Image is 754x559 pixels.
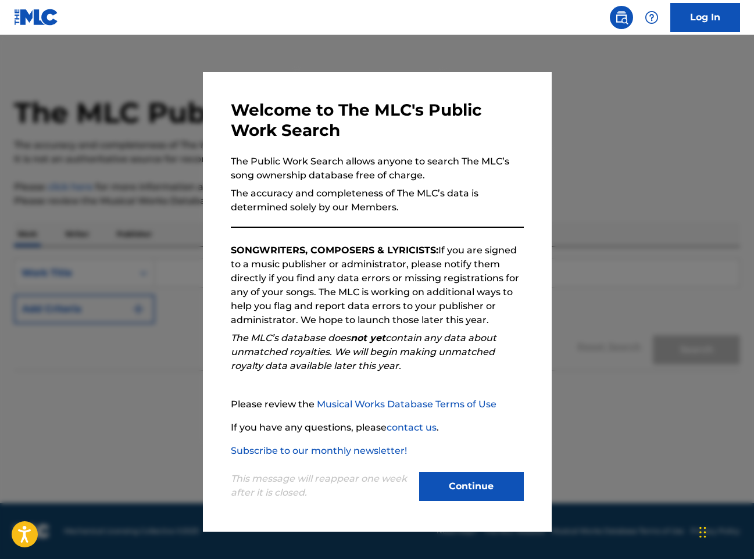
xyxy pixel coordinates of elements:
[351,332,385,343] strong: not yet
[231,100,524,141] h3: Welcome to The MLC's Public Work Search
[699,515,706,550] div: Drag
[231,445,407,456] a: Subscribe to our monthly newsletter!
[670,3,740,32] a: Log In
[614,10,628,24] img: search
[419,472,524,501] button: Continue
[231,155,524,182] p: The Public Work Search allows anyone to search The MLC’s song ownership database free of charge.
[387,422,437,433] a: contact us
[231,245,438,256] strong: SONGWRITERS, COMPOSERS & LYRICISTS:
[231,421,524,435] p: If you have any questions, please .
[231,397,524,411] p: Please review the
[231,472,412,500] p: This message will reappear one week after it is closed.
[640,6,663,29] div: Help
[231,243,524,327] p: If you are signed to a music publisher or administrator, please notify them directly if you find ...
[14,9,59,26] img: MLC Logo
[231,187,524,214] p: The accuracy and completeness of The MLC’s data is determined solely by our Members.
[231,332,496,371] em: The MLC’s database does contain any data about unmatched royalties. We will begin making unmatche...
[645,10,659,24] img: help
[696,503,754,559] iframe: Chat Widget
[610,6,633,29] a: Public Search
[317,399,496,410] a: Musical Works Database Terms of Use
